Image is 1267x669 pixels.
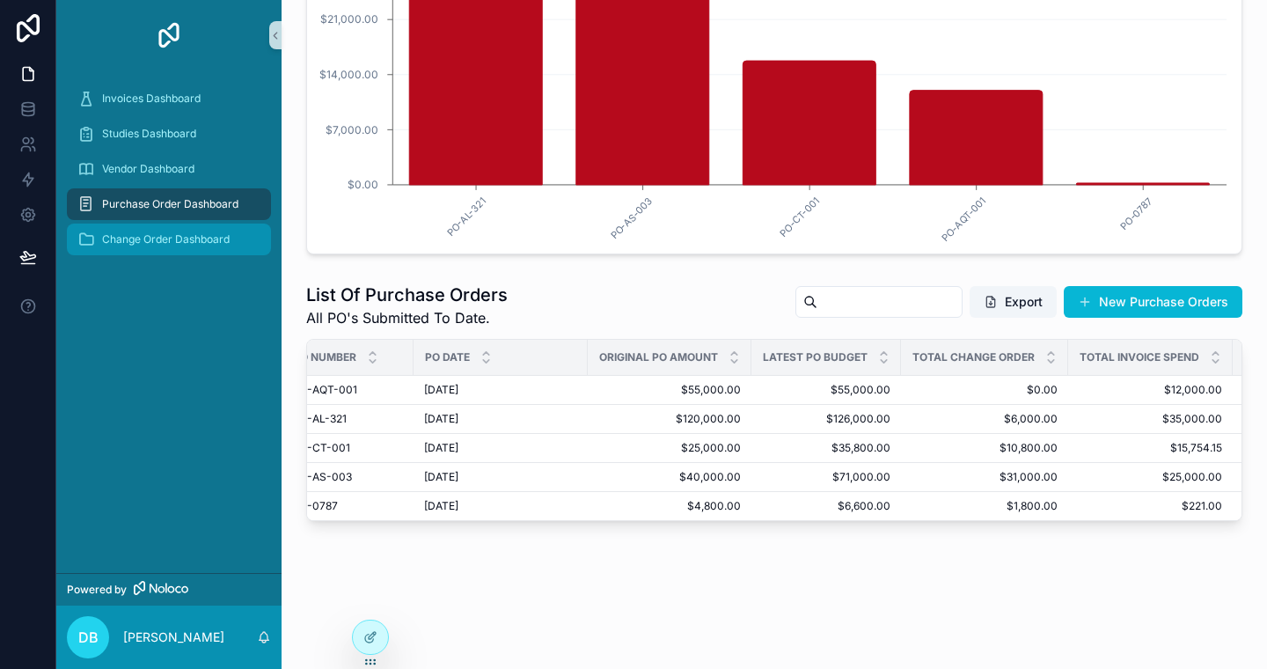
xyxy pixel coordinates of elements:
[912,499,1058,513] a: $1,800.00
[1079,441,1222,455] a: $15,754.15
[763,350,868,364] span: Latest PO Budget
[762,383,890,397] a: $55,000.00
[292,441,403,455] a: PO-CT-001
[348,178,378,191] tspan: $0.00
[424,441,458,455] span: [DATE]
[1117,195,1154,232] text: PO-0787
[424,412,458,426] span: [DATE]
[56,70,282,278] div: scrollable content
[292,470,352,484] span: PO-AS-003
[67,153,271,185] a: Vendor Dashboard
[56,573,282,606] a: Powered by
[424,499,577,513] a: [DATE]
[598,441,741,455] a: $25,000.00
[777,195,821,239] text: PO-CT-001
[292,383,357,397] span: PO-AQT-001
[608,195,655,241] text: PO-AS-003
[912,470,1058,484] a: $31,000.00
[424,470,458,484] span: [DATE]
[424,499,458,513] span: [DATE]
[67,83,271,114] a: Invoices Dashboard
[424,441,577,455] a: [DATE]
[424,412,577,426] a: [DATE]
[598,499,741,513] a: $4,800.00
[67,224,271,255] a: Change Order Dashboard
[598,412,741,426] a: $120,000.00
[425,350,470,364] span: PO Date
[67,583,127,597] span: Powered by
[155,21,183,49] img: App logo
[102,197,238,211] span: Purchase Order Dashboard
[1080,350,1199,364] span: Total Invoice Spend
[319,68,378,81] tspan: $14,000.00
[1079,499,1222,513] a: $221.00
[1079,383,1222,397] a: $12,000.00
[123,629,224,646] p: [PERSON_NAME]
[912,383,1058,397] a: $0.00
[1064,286,1242,318] button: New Purchase Orders
[762,499,890,513] a: $6,600.00
[292,412,347,426] span: PO-AL-321
[598,383,741,397] a: $55,000.00
[292,499,403,513] a: PO-0787
[320,12,378,26] tspan: $21,000.00
[970,286,1057,318] button: Export
[292,412,403,426] a: PO-AL-321
[102,92,201,106] span: Invoices Dashboard
[292,383,403,397] a: PO-AQT-001
[293,350,356,364] span: PO Number
[424,470,577,484] a: [DATE]
[912,412,1058,426] a: $6,000.00
[912,441,1058,455] a: $10,800.00
[67,188,271,220] a: Purchase Order Dashboard
[762,412,890,426] a: $126,000.00
[762,470,890,484] a: $71,000.00
[292,470,403,484] a: PO-AS-003
[102,127,196,141] span: Studies Dashboard
[598,470,741,484] a: $40,000.00
[762,441,890,455] a: $35,800.00
[424,383,458,397] span: [DATE]
[306,307,508,328] span: All PO's Submitted To Date.
[78,627,99,648] span: DB
[424,383,577,397] a: [DATE]
[292,499,338,513] span: PO-0787
[306,283,508,307] h1: List Of Purchase Orders
[444,195,487,238] text: PO-AL-321
[326,123,378,136] tspan: $7,000.00
[912,350,1035,364] span: Total Change Order
[599,350,718,364] span: Original PO Amount
[67,118,271,150] a: Studies Dashboard
[939,195,988,244] text: PO-AQT-001
[1079,412,1222,426] a: $35,000.00
[102,162,194,176] span: Vendor Dashboard
[1079,470,1222,484] a: $25,000.00
[102,232,230,246] span: Change Order Dashboard
[292,441,350,455] span: PO-CT-001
